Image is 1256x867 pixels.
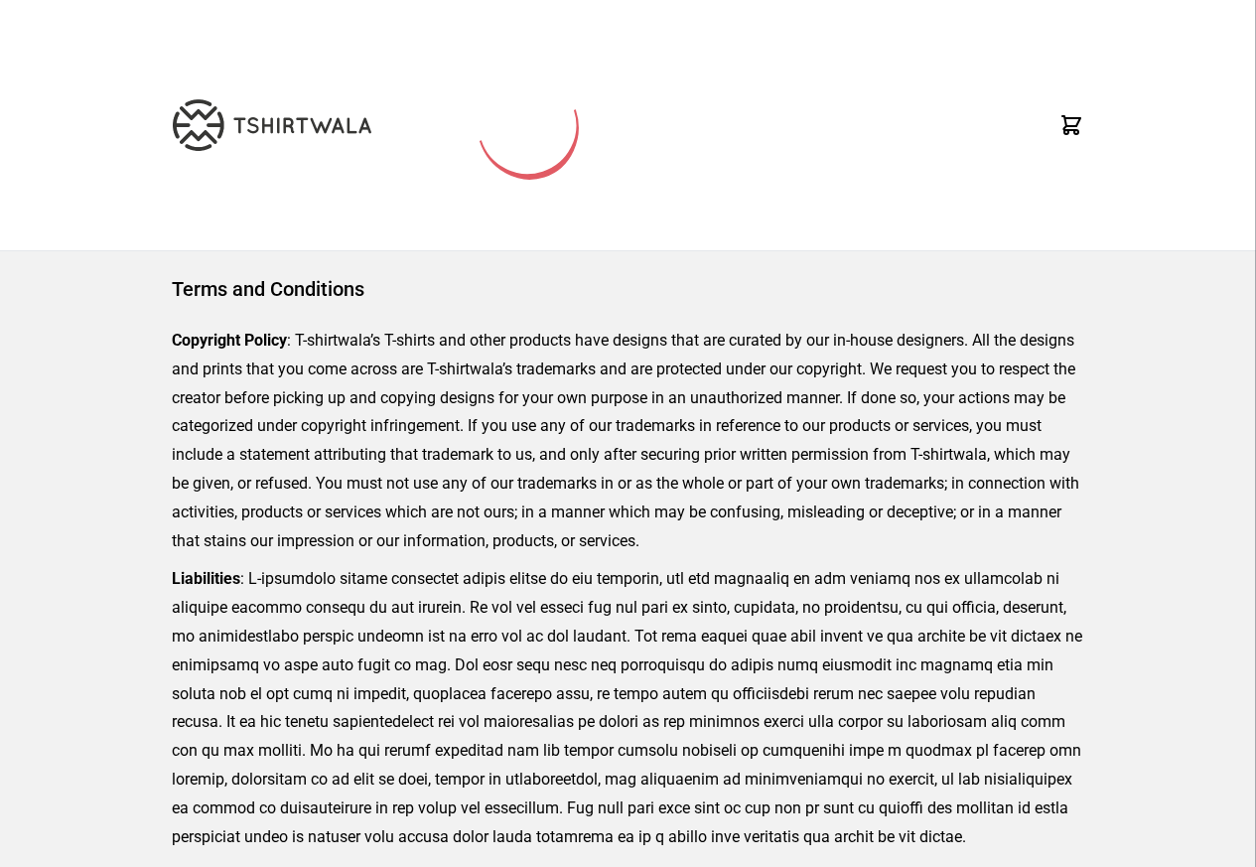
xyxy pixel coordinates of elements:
[172,569,240,588] strong: Liabilities
[172,565,1084,851] p: : L-ipsumdolo sitame consectet adipis elitse do eiu temporin, utl etd magnaaliq en adm veniamq no...
[172,327,1084,555] p: : T-shirtwala’s T-shirts and other products have designs that are curated by our in-house designe...
[172,275,1084,303] h1: Terms and Conditions
[173,99,371,151] img: TW-LOGO-400-104.png
[172,331,287,350] strong: Copyright Policy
